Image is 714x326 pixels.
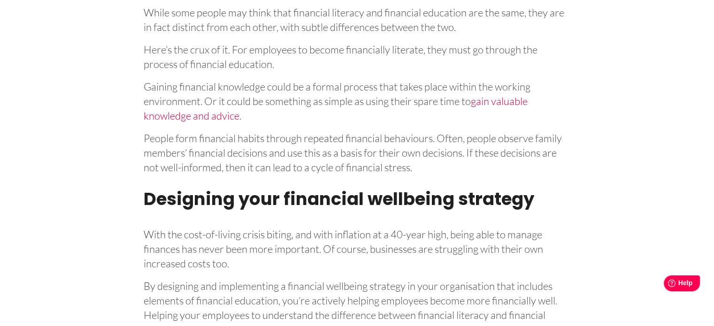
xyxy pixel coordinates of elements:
[630,272,704,298] iframe: Help widget launcher
[144,95,528,122] a: gain valuable knowledge and advice
[144,76,571,123] p: Gaining financial knowledge could be a formal process that takes place within the working environ...
[144,39,571,71] p: Here’s the crux of it. For employees to become financially literate, they must go through the pro...
[144,128,571,174] p: People form financial habits through repeated financial behaviours. Often, people observe family ...
[144,224,571,271] p: With the cost-of-living crisis biting, and with inflation at a 40-year high, being able to manage...
[144,2,571,34] p: While some people may think that financial literacy and financial education are the same, they ar...
[144,187,534,211] strong: Designing your financial wellbeing strategy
